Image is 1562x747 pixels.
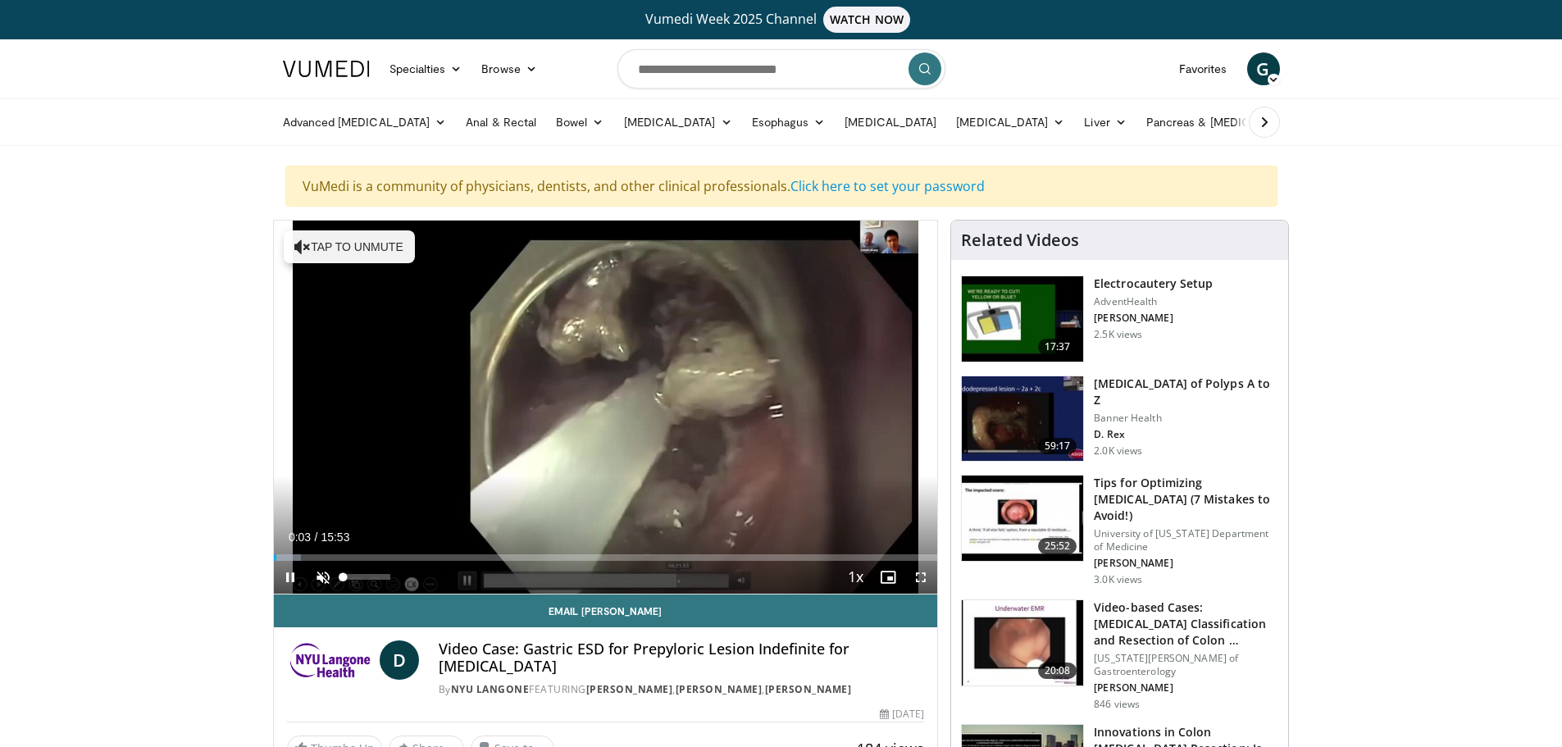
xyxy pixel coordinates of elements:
button: Fullscreen [904,561,937,594]
p: 846 views [1094,698,1140,711]
a: Esophagus [742,106,836,139]
button: Tap to unmute [284,230,415,263]
a: Email [PERSON_NAME] [274,594,938,627]
span: 20:08 [1038,663,1077,679]
h3: Video-based Cases: [MEDICAL_DATA] Classification and Resection of Colon … [1094,599,1278,649]
p: 2.5K views [1094,328,1142,341]
p: AdventHealth [1094,295,1213,308]
a: 25:52 Tips for Optimizing [MEDICAL_DATA] (7 Mistakes to Avoid!) University of [US_STATE] Departme... [961,475,1278,586]
h3: Tips for Optimizing [MEDICAL_DATA] (7 Mistakes to Avoid!) [1094,475,1278,524]
a: [PERSON_NAME] [765,682,852,696]
a: Specialties [380,52,472,85]
img: fad971be-1e1b-4bee-8d31-3c0c22ccf592.150x105_q85_crop-smart_upscale.jpg [962,276,1083,362]
a: NYU Langone [451,682,530,696]
img: VuMedi Logo [283,61,370,77]
a: 20:08 Video-based Cases: [MEDICAL_DATA] Classification and Resection of Colon … [US_STATE][PERSON... [961,599,1278,711]
span: 0:03 [289,531,311,544]
a: Anal & Rectal [456,106,546,139]
h3: [MEDICAL_DATA] of Polyps A to Z [1094,376,1278,408]
p: [PERSON_NAME] [1094,557,1278,570]
a: Bowel [546,106,613,139]
a: [MEDICAL_DATA] [614,106,742,139]
span: / [315,531,318,544]
a: Browse [471,52,547,85]
a: Vumedi Week 2025 ChannelWATCH NOW [285,7,1277,33]
span: 17:37 [1038,339,1077,355]
img: 850778bb-8ad9-4cb4-ad3c-34ed2ae53136.150x105_q85_crop-smart_upscale.jpg [962,476,1083,561]
a: [PERSON_NAME] [586,682,673,696]
p: 2.0K views [1094,444,1142,458]
img: NYU Langone [287,640,373,680]
button: Pause [274,561,307,594]
div: VuMedi is a community of physicians, dentists, and other clinical professionals. [285,166,1277,207]
a: [PERSON_NAME] [676,682,763,696]
span: 25:52 [1038,538,1077,554]
div: Volume Level [344,574,390,580]
video-js: Video Player [274,221,938,594]
h4: Related Videos [961,230,1079,250]
h3: Electrocautery Setup [1094,276,1213,292]
p: D. Rex [1094,428,1278,441]
a: [MEDICAL_DATA] [946,106,1074,139]
span: WATCH NOW [823,7,910,33]
a: 17:37 Electrocautery Setup AdventHealth [PERSON_NAME] 2.5K views [961,276,1278,362]
p: [PERSON_NAME] [1094,681,1278,695]
span: 59:17 [1038,438,1077,454]
button: Unmute [307,561,339,594]
a: D [380,640,419,680]
p: [PERSON_NAME] [1094,312,1213,325]
button: Playback Rate [839,561,872,594]
a: [MEDICAL_DATA] [835,106,946,139]
p: 3.0K views [1094,573,1142,586]
button: Enable picture-in-picture mode [872,561,904,594]
div: Progress Bar [274,554,938,561]
img: 4f53482c-9876-43a2-94d4-37d397755828.150x105_q85_crop-smart_upscale.jpg [962,600,1083,686]
a: 59:17 [MEDICAL_DATA] of Polyps A to Z Banner Health D. Rex 2.0K views [961,376,1278,462]
span: 15:53 [321,531,349,544]
img: bf168eeb-0ca8-416e-a810-04a26ed65824.150x105_q85_crop-smart_upscale.jpg [962,376,1083,462]
a: Advanced [MEDICAL_DATA] [273,106,457,139]
a: Click here to set your password [790,177,985,195]
p: Banner Health [1094,412,1278,425]
input: Search topics, interventions [617,49,945,89]
div: By FEATURING , , [439,682,924,697]
p: [US_STATE][PERSON_NAME] of Gastroenterology [1094,652,1278,678]
a: G [1247,52,1280,85]
h4: Video Case: Gastric ESD for Prepyloric Lesion Indefinite for [MEDICAL_DATA] [439,640,924,676]
div: [DATE] [880,707,924,722]
a: Favorites [1169,52,1237,85]
a: Pancreas & [MEDICAL_DATA] [1136,106,1328,139]
a: Liver [1074,106,1136,139]
p: University of [US_STATE] Department of Medicine [1094,527,1278,553]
